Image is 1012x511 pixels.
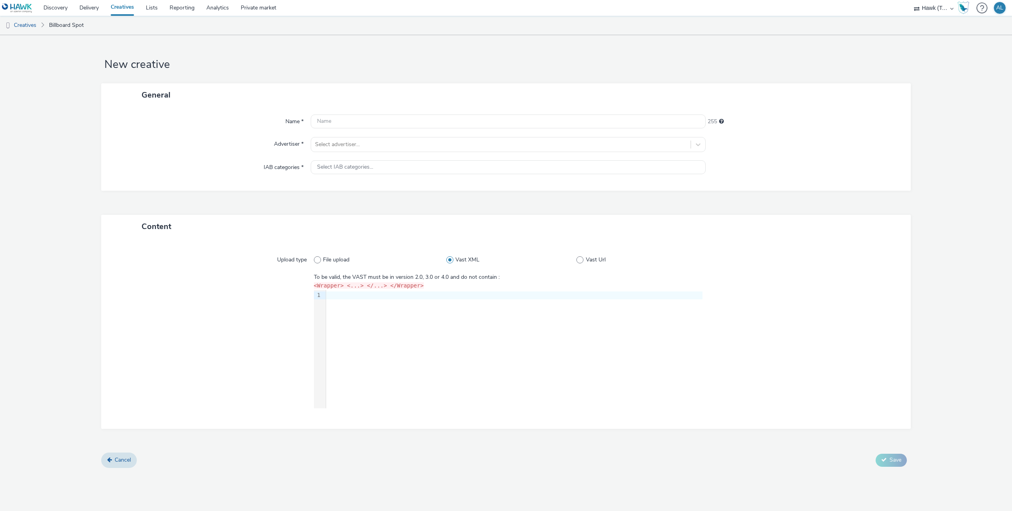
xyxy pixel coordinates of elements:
div: AL [996,2,1003,14]
label: IAB categories * [261,160,307,171]
img: undefined Logo [2,3,32,13]
div: Maximum 255 characters [719,118,724,126]
span: Content [142,221,171,232]
h1: New creative [101,57,911,72]
label: Upload type [274,253,310,264]
span: File upload [323,256,349,264]
a: Cancel [101,453,137,468]
span: Save [889,456,901,464]
img: Hawk Academy [957,2,969,14]
span: Select IAB categories... [317,164,373,171]
div: To be valid, the VAST must be in version 2.0, 3.0 or 4.0 and do not contain : [314,273,702,281]
code: <Wrapper> <...> </...> </Wrapper> [314,282,424,289]
a: Billboard Spot [45,16,88,35]
a: Hawk Academy [957,2,972,14]
input: Name [311,115,706,128]
img: dooh [4,22,12,30]
span: Vast XML [455,256,480,264]
span: Vast Url [586,256,606,264]
button: Save [876,454,907,466]
label: Name * [282,115,307,126]
span: Cancel [115,456,131,464]
span: 255 [708,118,717,126]
span: General [142,90,170,100]
div: 1 [314,291,322,299]
label: Advertiser * [271,137,307,148]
